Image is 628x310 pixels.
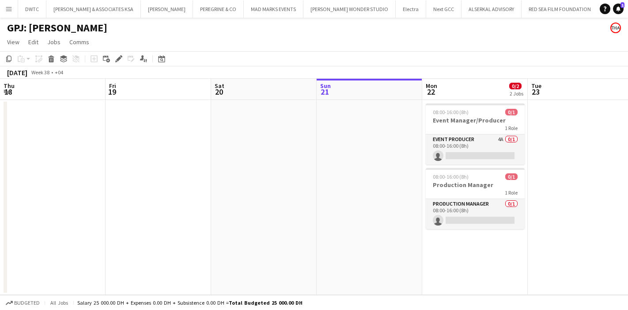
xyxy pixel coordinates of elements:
[55,69,63,76] div: +04
[215,82,224,90] span: Sat
[2,87,15,97] span: 18
[613,4,624,14] a: 1
[426,116,525,124] h3: Event Manager/Producer
[7,68,27,77] div: [DATE]
[426,103,525,165] app-job-card: 08:00-16:00 (8h)0/1Event Manager/Producer1 RoleEvent Producer4A0/108:00-16:00 (8h)
[522,0,598,18] button: RED SEA FILM FOUNDATION
[505,125,518,131] span: 1 Role
[320,82,331,90] span: Sun
[18,0,46,18] button: DWTC
[109,82,116,90] span: Fri
[426,0,462,18] button: Next GCC
[46,0,141,18] button: [PERSON_NAME] & ASSOCIATES KSA
[433,109,469,115] span: 08:00-16:00 (8h)
[244,0,303,18] button: MAD MARKS EVENTS
[424,87,437,97] span: 22
[319,87,331,97] span: 21
[44,36,64,48] a: Jobs
[510,90,523,97] div: 2 Jobs
[505,109,518,115] span: 0/1
[77,299,303,306] div: Salary 25 000.00 DH + Expenses 0.00 DH + Subsistence 0.00 DH =
[4,298,41,308] button: Budgeted
[25,36,42,48] a: Edit
[462,0,522,18] button: ALSERKAL ADVISORY
[47,38,61,46] span: Jobs
[505,173,518,180] span: 0/1
[509,83,522,89] span: 0/2
[193,0,244,18] button: PEREGRINE & CO
[610,23,621,33] app-user-avatar: Enas Ahmed
[69,38,89,46] span: Comms
[213,87,224,97] span: 20
[28,38,38,46] span: Edit
[49,299,70,306] span: All jobs
[7,21,107,34] h1: GPJ: [PERSON_NAME]
[4,82,15,90] span: Thu
[620,2,624,8] span: 1
[66,36,93,48] a: Comms
[426,82,437,90] span: Mon
[433,173,469,180] span: 08:00-16:00 (8h)
[426,181,525,189] h3: Production Manager
[396,0,426,18] button: Electra
[531,82,541,90] span: Tue
[14,300,40,306] span: Budgeted
[505,189,518,196] span: 1 Role
[29,69,51,76] span: Week 38
[426,199,525,229] app-card-role: Production Manager0/108:00-16:00 (8h)
[426,168,525,229] app-job-card: 08:00-16:00 (8h)0/1Production Manager1 RoleProduction Manager0/108:00-16:00 (8h)
[303,0,396,18] button: [PERSON_NAME] WONDER STUDIO
[229,299,303,306] span: Total Budgeted 25 000.00 DH
[108,87,116,97] span: 19
[7,38,19,46] span: View
[141,0,193,18] button: [PERSON_NAME]
[426,134,525,165] app-card-role: Event Producer4A0/108:00-16:00 (8h)
[4,36,23,48] a: View
[530,87,541,97] span: 23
